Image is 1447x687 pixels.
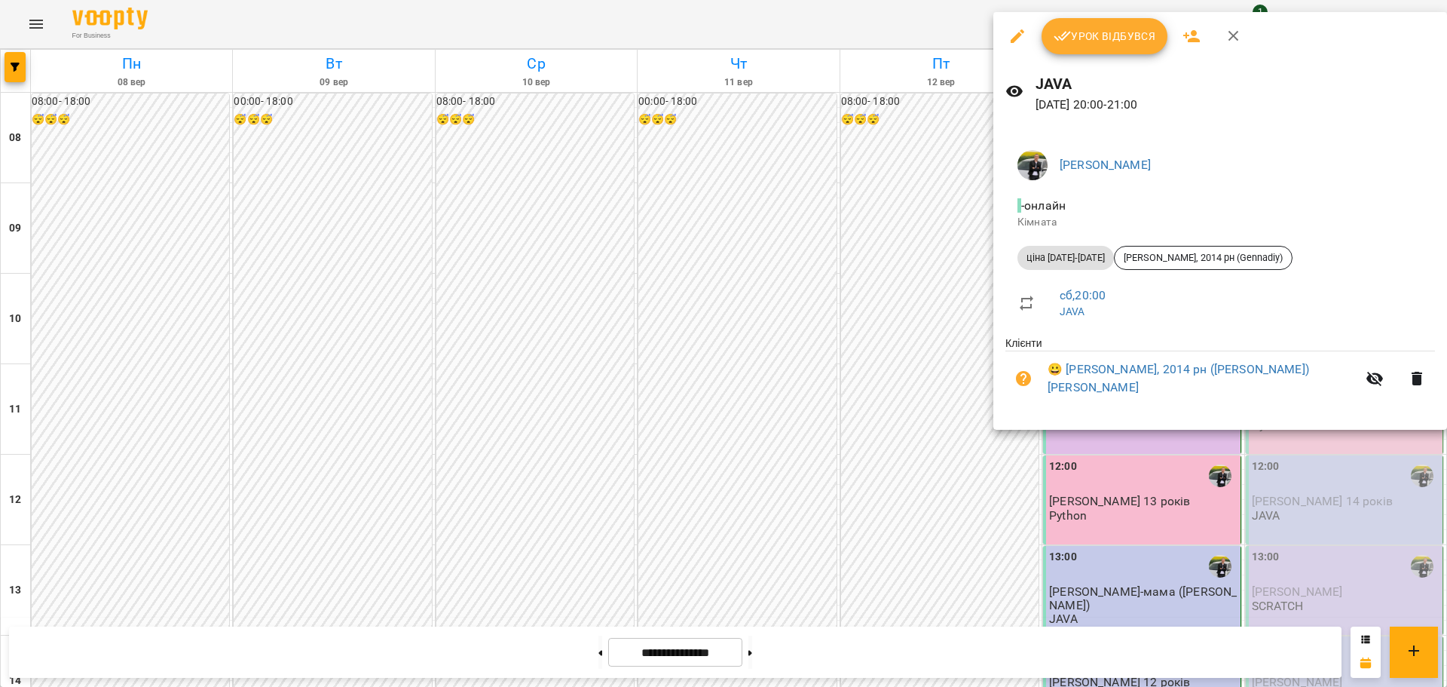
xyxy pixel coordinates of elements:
span: - онлайн [1017,198,1069,213]
a: сб , 20:00 [1060,288,1106,302]
a: JAVA [1060,305,1085,317]
button: Візит ще не сплачено. Додати оплату? [1005,360,1042,397]
p: [DATE] 20:00 - 21:00 [1036,96,1435,114]
ul: Клієнти [1005,336,1435,411]
a: 😀 [PERSON_NAME], 2014 рн ([PERSON_NAME]) [PERSON_NAME] [1048,360,1357,396]
span: Урок відбувся [1054,27,1156,45]
p: Кімната [1017,215,1423,230]
span: ціна [DATE]-[DATE] [1017,251,1114,265]
h6: JAVA [1036,72,1435,96]
div: [PERSON_NAME], 2014 рн (Gennadiy) [1114,246,1293,270]
a: [PERSON_NAME] [1060,158,1151,172]
button: Урок відбувся [1042,18,1168,54]
span: [PERSON_NAME], 2014 рн (Gennadiy) [1115,251,1292,265]
img: a92d573242819302f0c564e2a9a4b79e.jpg [1017,150,1048,180]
